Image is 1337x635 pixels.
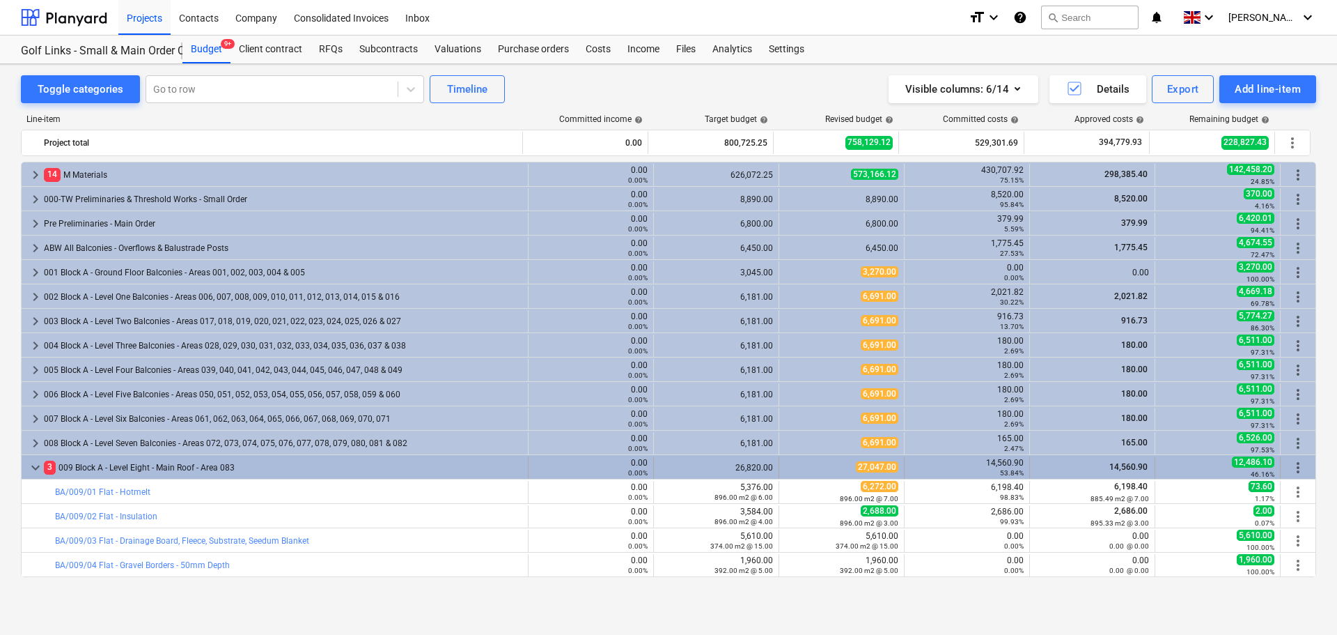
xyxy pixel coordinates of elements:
div: 001 Block A - Ground Floor Balconies - Areas 001, 002, 003, 004 & 005 [44,261,522,284]
small: 0.00% [628,372,648,379]
div: 1,960.00 [659,556,773,575]
span: 6,511.00 [1237,359,1274,370]
div: 6,800.00 [785,219,898,229]
button: Toggle categories [21,75,140,103]
div: 180.00 [910,360,1024,380]
div: 0.00 [534,385,648,404]
span: 6,511.00 [1237,408,1274,419]
span: help [882,116,893,124]
span: 5,610.00 [1237,530,1274,541]
div: 1,775.45 [910,238,1024,258]
div: 5,610.00 [785,531,898,551]
div: Client contract [230,36,311,63]
span: 573,166.12 [851,169,898,180]
span: 6,511.00 [1237,383,1274,395]
div: 916.73 [910,312,1024,331]
div: 6,800.00 [659,219,773,229]
small: 13.70% [1000,323,1024,330]
div: 6,181.00 [659,390,773,399]
small: 0.00% [628,225,648,233]
span: 916.73 [1120,316,1149,326]
span: 758,129.12 [845,136,893,149]
i: keyboard_arrow_down [1299,9,1316,26]
div: Timeline [447,80,487,98]
span: 27,047.00 [856,461,898,473]
span: 379.99 [1120,218,1149,228]
span: 298,385.40 [1103,169,1149,179]
a: Files [668,36,704,63]
a: BA/009/01 Flat - Hotmelt [55,487,150,497]
div: M Materials [44,164,522,186]
small: 86.30% [1251,324,1274,332]
div: 6,181.00 [659,341,773,351]
div: 180.00 [910,409,1024,429]
span: 6,691.00 [861,364,898,375]
span: keyboard_arrow_right [27,386,44,403]
a: BA/009/03 Flat - Drainage Board, Fleece, Substrate, Seedum Blanket [55,536,309,546]
div: Target budget [705,114,768,124]
small: 46.16% [1251,470,1274,478]
span: More actions [1290,435,1306,452]
div: 2,686.00 [910,507,1024,526]
small: 896.00 m2 @ 7.00 [840,495,898,503]
span: 6,526.00 [1237,432,1274,443]
div: 0.00 [534,434,648,453]
span: 165.00 [1120,438,1149,447]
div: 180.00 [910,336,1024,355]
small: 0.00% [628,323,648,330]
span: More actions [1290,508,1306,525]
small: 24.85% [1251,178,1274,185]
div: Settings [760,36,813,63]
div: 005 Block A - Level Four Balconies - Areas 039, 040, 041, 042, 043, 044, 045, 046, 047, 048 & 049 [44,359,522,381]
span: 6,691.00 [861,413,898,424]
small: 30.22% [1000,298,1024,306]
small: 97.31% [1251,422,1274,429]
div: Costs [577,36,619,63]
span: keyboard_arrow_right [27,167,44,183]
div: 0.00 [910,263,1024,282]
span: 73.60 [1249,481,1274,492]
span: keyboard_arrow_right [27,435,44,452]
span: More actions [1290,459,1306,476]
small: 0.07% [1255,519,1274,527]
div: 5,376.00 [659,482,773,502]
span: More actions [1290,386,1306,403]
span: 6,272.00 [861,481,898,492]
a: Purchase orders [490,36,577,63]
a: RFQs [311,36,351,63]
div: 0.00 [534,312,648,331]
div: 0.00 [534,482,648,502]
div: 430,707.92 [910,165,1024,185]
small: 896.00 m2 @ 6.00 [714,494,773,501]
div: 8,890.00 [659,194,773,204]
span: search [1047,12,1058,23]
div: Pre Preliminaries - Main Order [44,213,522,235]
small: 0.00% [628,469,648,477]
div: Remaining budget [1189,114,1269,124]
i: format_size [969,9,985,26]
div: 626,072.25 [659,170,773,180]
div: 0.00 [534,458,648,477]
span: help [632,116,643,124]
span: More actions [1290,191,1306,208]
span: 2,021.82 [1113,291,1149,301]
div: Chat Widget [1267,568,1337,635]
div: 0.00 [534,190,648,209]
div: 0.00 [534,360,648,380]
a: BA/009/02 Flat - Insulation [55,512,157,521]
span: keyboard_arrow_right [27,313,44,330]
small: 896.00 m2 @ 3.00 [840,519,898,527]
small: 98.83% [1000,494,1024,501]
span: keyboard_arrow_right [27,289,44,305]
small: 0.00 @ 0.00 [1109,567,1149,574]
div: 6,198.40 [910,482,1024,502]
button: Search [1041,6,1139,29]
div: 6,181.00 [659,438,773,448]
div: 2,021.82 [910,287,1024,307]
span: 12,486.10 [1232,457,1274,468]
small: 75.15% [1000,176,1024,184]
small: 0.00% [628,201,648,208]
span: keyboard_arrow_down [27,459,44,476]
a: Subcontracts [351,36,426,63]
a: Budget9+ [182,36,230,63]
